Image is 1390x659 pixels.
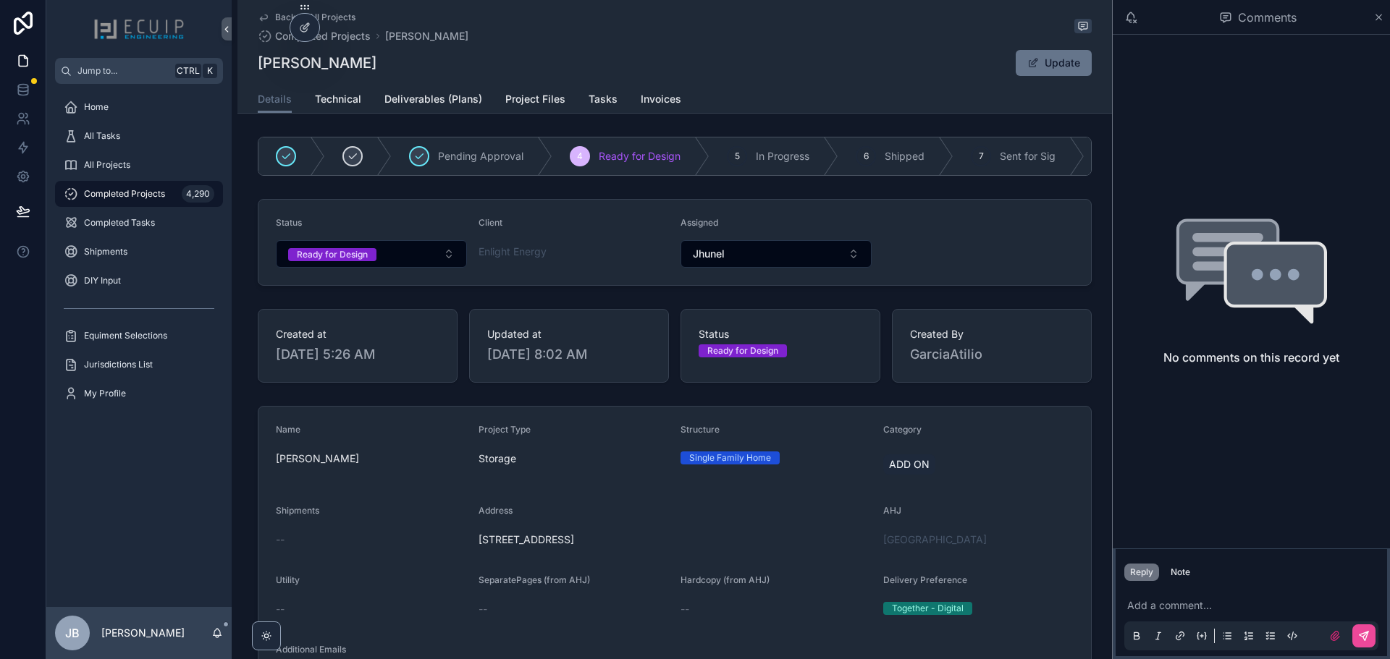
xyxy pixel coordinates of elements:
[204,65,216,77] span: K
[756,149,809,163] span: In Progress
[1238,9,1297,26] span: Comments
[1000,149,1056,163] span: Sent for Sig
[641,86,681,115] a: Invoices
[276,602,285,616] span: --
[258,86,292,114] a: Details
[707,344,778,357] div: Ready for Design
[276,451,467,466] span: [PERSON_NAME]
[276,344,439,365] span: [DATE] 5:26 AM
[46,84,232,425] div: scrollable content
[693,247,725,261] span: Jhunel
[84,275,121,286] span: DIY Input
[889,457,930,472] span: ADD ON
[1124,564,1159,581] button: Reply
[55,210,223,236] a: Completed Tasks
[175,64,201,78] span: Ctrl
[258,12,355,23] a: Back to All Projects
[479,505,513,516] span: Address
[883,505,901,516] span: AHJ
[910,327,1074,341] span: Created By
[55,323,223,349] a: Equiment Selections
[276,327,439,341] span: Created at
[55,181,223,207] a: Completed Projects4,290
[258,53,376,73] h1: [PERSON_NAME]
[479,217,502,228] span: Client
[315,86,361,115] a: Technical
[101,626,185,640] p: [PERSON_NAME]
[276,424,300,435] span: Name
[864,150,869,162] span: 6
[65,624,80,642] span: JB
[479,574,590,585] span: SeparatePages (from AHJ)
[84,217,155,229] span: Completed Tasks
[979,150,984,162] span: 7
[84,101,109,113] span: Home
[641,92,681,106] span: Invoices
[885,149,924,163] span: Shipped
[577,150,583,162] span: 4
[297,248,368,261] div: Ready for Design
[77,65,169,77] span: Jump to...
[276,644,346,655] span: Additional Emails
[276,505,319,516] span: Shipments
[1171,566,1190,578] div: Note
[385,29,468,43] a: [PERSON_NAME]
[55,352,223,378] a: Jurisdictions List
[55,94,223,120] a: Home
[84,159,130,171] span: All Projects
[689,451,771,464] div: Single Family Home
[84,330,167,341] span: Equiment Selections
[910,344,1074,365] span: GarciaAtilio
[258,92,292,106] span: Details
[276,240,467,268] button: Select Button
[479,245,547,259] a: Enlight Energy
[275,29,371,43] span: Completed Projects
[681,602,689,616] span: --
[883,574,967,585] span: Delivery Preference
[883,424,922,435] span: Category
[487,344,651,365] span: [DATE] 8:02 AM
[84,359,153,370] span: Jurisdictions List
[93,17,185,41] img: App logo
[681,574,770,585] span: Hardcopy (from AHJ)
[55,152,223,178] a: All Projects
[681,217,718,228] span: Assigned
[55,268,223,294] a: DIY Input
[1163,349,1339,366] h2: No comments on this record yet
[84,246,127,258] span: Shipments
[55,123,223,149] a: All Tasks
[892,602,964,615] div: Together - Digital
[55,239,223,265] a: Shipments
[479,424,531,435] span: Project Type
[55,380,223,407] a: My Profile
[384,92,482,106] span: Deliverables (Plans)
[1165,564,1196,581] button: Note
[589,86,618,115] a: Tasks
[479,451,516,466] span: Storage
[681,240,872,268] button: Select Button
[438,149,523,163] span: Pending Approval
[487,327,651,341] span: Updated at
[883,532,987,547] a: [GEOGRAPHIC_DATA]
[84,130,120,142] span: All Tasks
[1016,50,1092,76] button: Update
[258,29,371,43] a: Completed Projects
[589,92,618,106] span: Tasks
[479,602,487,616] span: --
[699,327,862,341] span: Status
[276,217,302,228] span: Status
[505,92,565,106] span: Project Files
[276,532,285,547] span: --
[84,388,126,399] span: My Profile
[275,12,355,23] span: Back to All Projects
[315,92,361,106] span: Technical
[599,149,681,163] span: Ready for Design
[479,532,872,547] span: [STREET_ADDRESS]
[182,185,214,203] div: 4,290
[505,86,565,115] a: Project Files
[681,424,720,435] span: Structure
[384,86,482,115] a: Deliverables (Plans)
